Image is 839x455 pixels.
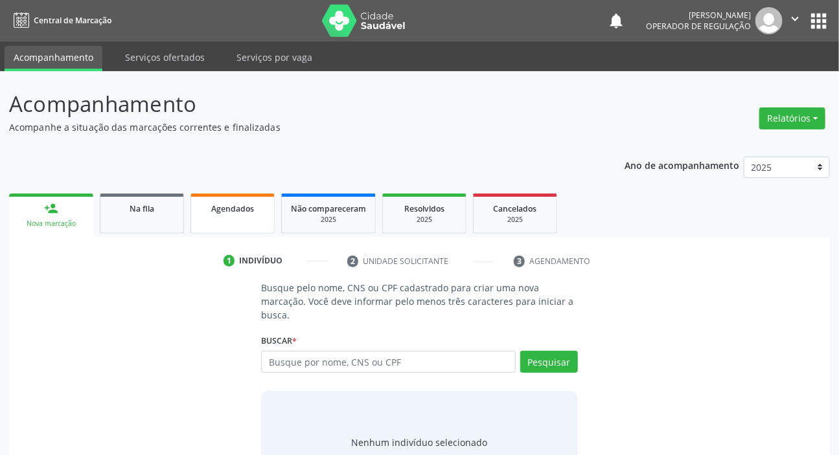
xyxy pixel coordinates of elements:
span: Resolvidos [404,203,444,214]
a: Acompanhamento [5,46,102,71]
div: 2025 [291,215,366,225]
div: 1 [224,255,235,267]
img: img [755,7,783,34]
span: Cancelados [494,203,537,214]
p: Acompanhe a situação das marcações correntes e finalizadas [9,120,584,134]
a: Serviços por vaga [227,46,321,69]
div: 2025 [392,215,457,225]
button: Relatórios [759,107,825,129]
a: Central de Marcação [9,10,111,31]
button:  [783,7,807,34]
label: Buscar [261,331,297,351]
span: Na fila [130,203,154,214]
a: Serviços ofertados [116,46,214,69]
div: 2025 [483,215,547,225]
div: Indivíduo [239,255,282,267]
button: notifications [607,12,625,30]
button: apps [807,10,830,32]
div: Nova marcação [18,219,84,228]
div: [PERSON_NAME] [646,10,751,21]
span: Central de Marcação [34,15,111,26]
p: Ano de acompanhamento [625,157,739,173]
p: Busque pelo nome, CNS ou CPF cadastrado para criar uma nova marcação. Você deve informar pelo men... [261,281,577,322]
i:  [788,12,802,26]
span: Operador de regulação [646,21,751,32]
span: Agendados [211,203,254,214]
p: Acompanhamento [9,88,584,120]
span: Não compareceram [291,203,366,214]
div: person_add [44,201,58,216]
input: Busque por nome, CNS ou CPF [261,351,515,373]
div: Nenhum indivíduo selecionado [352,436,488,449]
button: Pesquisar [520,351,578,373]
